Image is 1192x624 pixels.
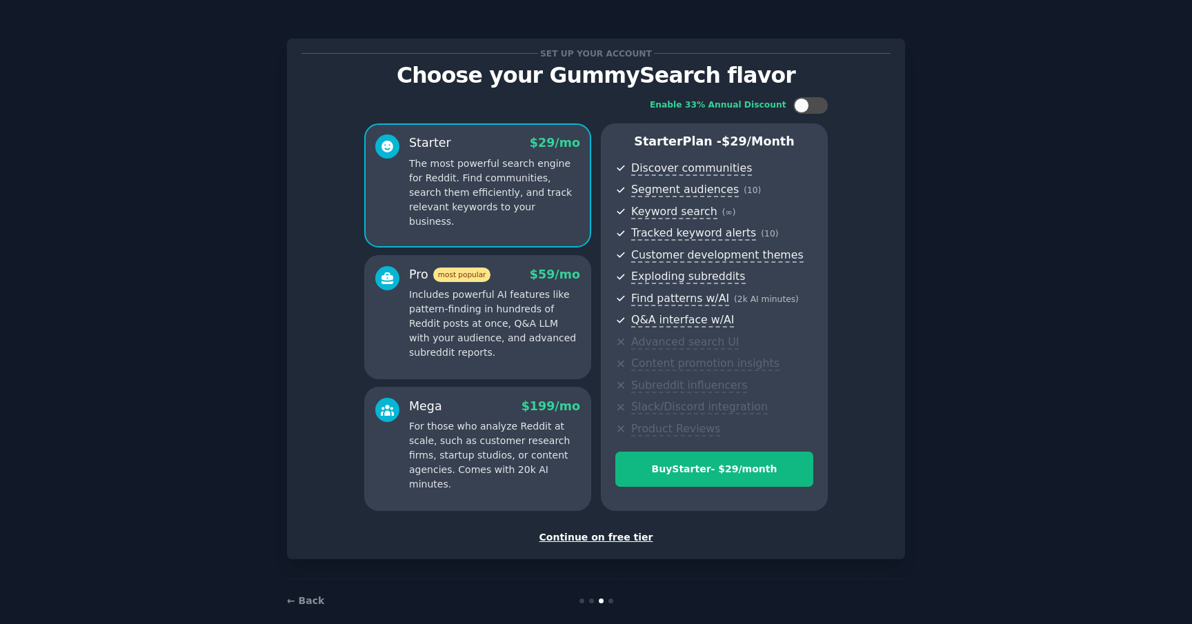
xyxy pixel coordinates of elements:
div: Continue on free tier [301,530,891,545]
span: $ 199 /mo [521,399,580,413]
span: Tracked keyword alerts [631,226,756,241]
span: Set up your account [538,46,655,61]
div: Buy Starter - $ 29 /month [616,462,813,476]
a: ← Back [287,595,324,606]
span: most popular [433,268,491,282]
span: Customer development themes [631,248,804,263]
span: Advanced search UI [631,335,739,350]
span: ( 2k AI minutes ) [734,294,799,304]
div: Enable 33% Annual Discount [650,99,786,112]
span: Subreddit influencers [631,379,747,393]
p: For those who analyze Reddit at scale, such as customer research firms, startup studios, or conte... [409,419,580,492]
span: $ 29 /month [722,134,795,148]
div: Pro [409,266,490,283]
span: $ 59 /mo [530,268,580,281]
span: Discover communities [631,161,752,176]
div: Starter [409,134,451,152]
p: Includes powerful AI features like pattern-finding in hundreds of Reddit posts at once, Q&A LLM w... [409,288,580,360]
span: Product Reviews [631,422,720,436]
span: Q&A interface w/AI [631,313,734,328]
span: Exploding subreddits [631,270,745,284]
p: Starter Plan - [615,133,813,150]
span: ( ∞ ) [722,208,736,217]
span: Find patterns w/AI [631,292,729,306]
span: Keyword search [631,205,717,219]
span: $ 29 /mo [530,136,580,150]
span: Slack/Discord integration [631,400,768,414]
span: Content promotion insights [631,356,779,371]
button: BuyStarter- $29/month [615,452,813,487]
span: Segment audiences [631,183,739,197]
div: Mega [409,398,442,415]
span: ( 10 ) [761,229,778,239]
p: The most powerful search engine for Reddit. Find communities, search them efficiently, and track ... [409,157,580,229]
span: ( 10 ) [744,185,761,195]
p: Choose your GummySearch flavor [301,63,891,88]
